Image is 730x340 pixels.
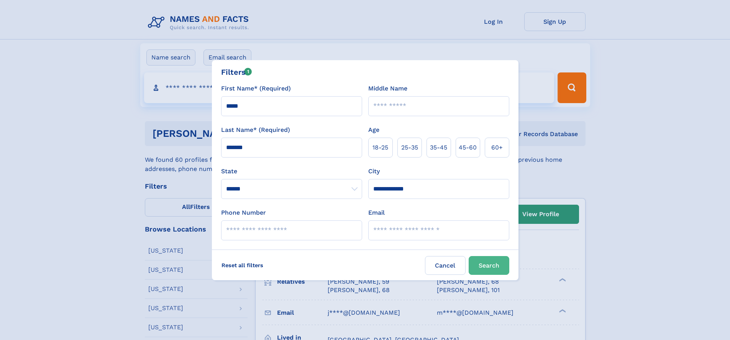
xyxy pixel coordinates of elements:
[430,143,447,152] span: 35‑45
[372,143,388,152] span: 18‑25
[221,167,362,176] label: State
[491,143,503,152] span: 60+
[368,84,407,93] label: Middle Name
[217,256,268,274] label: Reset all filters
[401,143,418,152] span: 25‑35
[221,208,266,217] label: Phone Number
[469,256,509,275] button: Search
[425,256,466,275] label: Cancel
[459,143,477,152] span: 45‑60
[221,84,291,93] label: First Name* (Required)
[221,66,252,78] div: Filters
[368,125,379,135] label: Age
[368,208,385,217] label: Email
[221,125,290,135] label: Last Name* (Required)
[368,167,380,176] label: City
